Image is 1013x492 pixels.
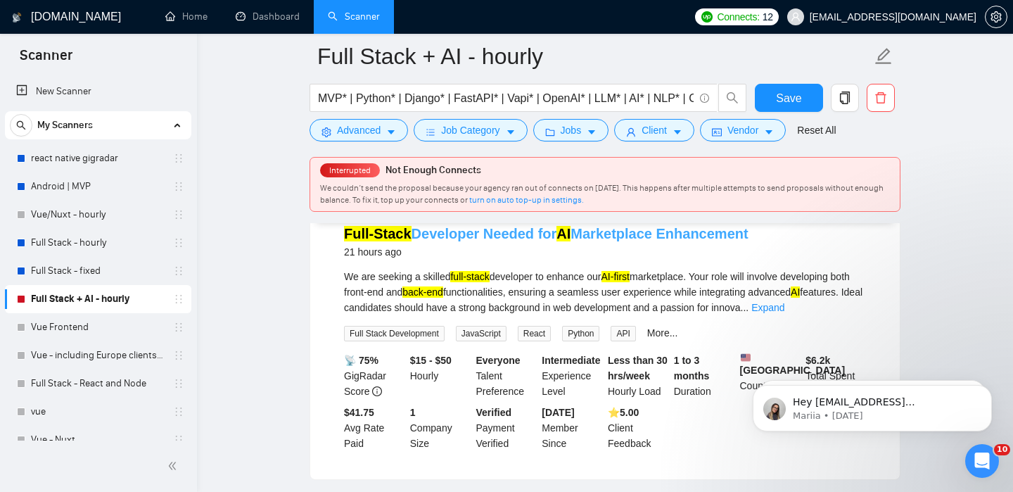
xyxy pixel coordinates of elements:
span: holder [173,294,184,305]
button: folderJobscaret-down [533,119,609,141]
span: caret-down [506,127,516,137]
span: copy [832,92,858,104]
span: holder [173,350,184,361]
a: setting [985,11,1007,23]
a: Full Stack - fixed [31,257,165,285]
a: dashboardDashboard [236,11,300,23]
div: Company Size [407,405,473,451]
mark: AI [791,286,800,298]
span: holder [173,209,184,220]
iframe: Intercom notifications message [732,355,1013,454]
span: search [11,120,32,130]
button: settingAdvancedcaret-down [310,119,408,141]
span: 10 [994,444,1010,455]
b: 1 to 3 months [674,355,710,381]
span: ... [741,302,749,313]
span: Interrupted [325,165,375,175]
img: 🇺🇸 [741,353,751,362]
span: edit [874,47,893,65]
a: vue [31,398,165,426]
span: caret-down [673,127,682,137]
input: Scanner name... [317,39,872,74]
mark: Full-Stack [344,226,412,241]
span: folder [545,127,555,137]
mark: AI [556,226,571,241]
span: caret-down [587,127,597,137]
div: Client Feedback [605,405,671,451]
span: 12 [763,9,773,25]
div: Avg Rate Paid [341,405,407,451]
b: $ 6.2k [805,355,830,366]
span: Advanced [337,122,381,138]
span: setting [986,11,1007,23]
b: [DATE] [542,407,574,418]
span: user [791,12,801,22]
b: $15 - $50 [410,355,452,366]
a: Full Stack - hourly [31,229,165,257]
button: Save [755,84,823,112]
img: logo [12,6,22,29]
span: delete [867,92,894,104]
button: userClientcaret-down [614,119,694,141]
a: turn on auto top-up in settings. [469,195,584,205]
span: Job Category [441,122,499,138]
span: holder [173,153,184,164]
span: user [626,127,636,137]
li: New Scanner [5,77,191,106]
div: Hourly [407,353,473,399]
b: Verified [476,407,512,418]
span: Connects: [717,9,759,25]
a: searchScanner [328,11,380,23]
button: setting [985,6,1007,28]
span: holder [173,406,184,417]
span: Jobs [561,122,582,138]
div: Hourly Load [605,353,671,399]
span: holder [173,181,184,192]
div: Payment Verified [473,405,540,451]
div: Experience Level [539,353,605,399]
span: Client [642,122,667,138]
span: Scanner [8,45,84,75]
b: Intermediate [542,355,600,366]
span: We couldn’t send the proposal because your agency ran out of connects on [DATE]. This happens aft... [320,183,884,205]
span: caret-down [764,127,774,137]
div: Duration [671,353,737,399]
div: Total Spent [803,353,869,399]
button: delete [867,84,895,112]
iframe: Intercom live chat [965,444,999,478]
span: search [719,92,746,104]
a: Reset All [797,122,836,138]
div: We are seeking a skilled developer to enhance our marketplace. Your role will involve developing ... [344,269,866,315]
a: Expand [751,302,784,313]
span: idcard [712,127,722,137]
mark: AI-first [601,271,630,282]
b: Everyone [476,355,521,366]
span: info-circle [372,386,382,396]
span: double-left [167,459,181,473]
b: 1 [410,407,416,418]
a: Full Stack - React and Node [31,370,165,398]
div: Member Since [539,405,605,451]
a: Full Stack + AI - hourly [31,285,165,313]
div: GigRadar Score [341,353,407,399]
img: upwork-logo.png [701,11,713,23]
a: Vue - including Europe clients | only search title [31,341,165,370]
span: Full Stack Development [344,326,445,341]
div: 21 hours ago [344,244,748,260]
span: holder [173,237,184,248]
span: holder [173,434,184,446]
mark: back-end [402,286,443,298]
button: copy [831,84,859,112]
span: API [611,326,635,341]
span: holder [173,265,184,277]
b: 📡 75% [344,355,378,366]
button: idcardVendorcaret-down [700,119,786,141]
span: JavaScript [456,326,507,341]
a: More... [647,327,678,339]
a: Vue Frontend [31,313,165,341]
a: Vue/Nuxt - hourly [31,201,165,229]
div: Country [737,353,803,399]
